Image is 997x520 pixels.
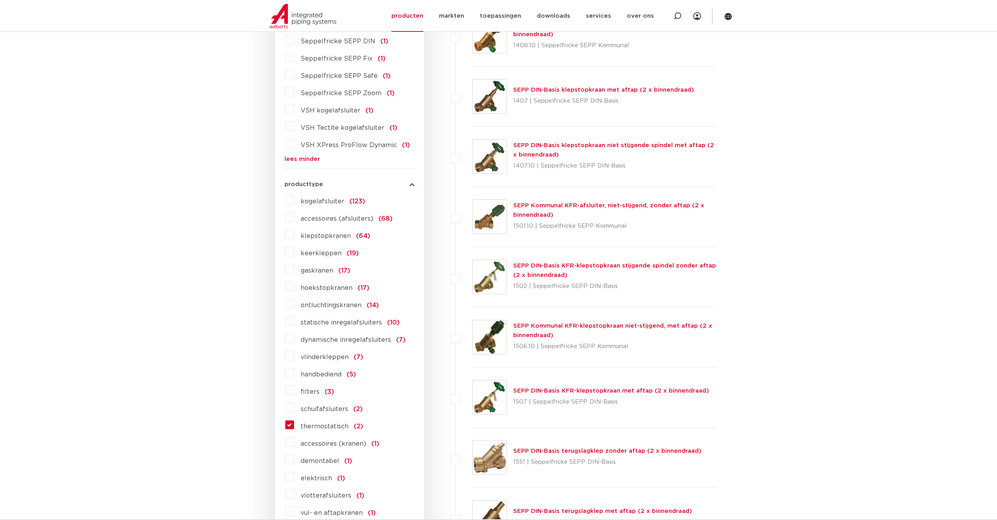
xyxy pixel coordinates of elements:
span: (5) [347,371,356,378]
span: VSH Tectite kogelafsluiter [301,125,384,131]
span: (1) [387,90,395,96]
p: 1406.10 | Seppelfricke SEPP Kommunal [513,39,716,52]
p: 1551 | Seppelfricke SEPP DIN-Basis [513,456,701,468]
a: SEPP Kommunal KFR-klepstopkraan niet-stijgend, met aftap (2 x binnendraad) [513,323,712,338]
span: (1) [337,475,345,481]
span: (14) [367,302,379,308]
span: VSH XPress ProFlow Dynamic [301,142,397,148]
a: SEPP Kommunal KFR-afsluiter, niet-stijgend, zonder aftap (2 x binnendraad) [513,203,704,218]
img: Thumbnail for SEPP DIN-Basis KFR-klepstopkraan stijgende spindel zonder aftap (2 x binnendraad) [473,260,507,294]
span: (1) [365,107,373,114]
span: filters [301,389,319,395]
img: Thumbnail for SEPP DIN-Basis klepstopkraan met aftap (2 x binnendraad) [473,79,507,113]
span: (10) [387,319,400,326]
span: vul- en aftapkranen [301,510,363,516]
img: Thumbnail for SEPP Kommunal KFR-klepstopkraan niet-stijgend, met aftap (2 x binnendraad) [473,320,507,354]
span: handbediend [301,371,342,378]
span: gaskranen [301,267,333,274]
span: (1) [344,458,352,464]
img: Thumbnail for SEPP Kommunal KFR-afsluiter, niet-stijgend, zonder aftap (2 x binnendraad) [473,200,507,234]
p: 1506.10 | Seppelfricke SEPP Kommunal [513,340,716,353]
span: (64) [356,233,370,239]
span: dynamische inregelafsluiters [301,337,391,343]
span: (1) [371,441,379,447]
button: producttype [285,181,415,187]
p: 1407.10 | Seppelfricke SEPP DIN-Basis [513,160,716,172]
span: accessoires (afsluiters) [301,216,373,222]
a: SEPP DIN-Basis klepstopkraan met aftap (2 x binnendraad) [513,87,694,93]
span: (1) [380,38,388,44]
span: (7) [354,354,363,360]
a: SEPP DIN-Basis terugslagklep met aftap (2 x binnendraad) [513,508,692,514]
span: producttype [285,181,323,187]
span: Seppelfricke SEPP Zoom [301,90,382,96]
span: Seppelfricke SEPP DIN [301,38,375,44]
span: (1) [389,125,397,131]
img: Thumbnail for SEPP Kommunal klepstopkraan, niet-stijgend, met aftap (2 x binnendraad) [473,19,507,53]
span: thermostatisch [301,423,349,430]
span: (2) [353,406,363,412]
span: klepstopkranen [301,233,351,239]
span: (1) [402,142,410,148]
span: schuifafsluiters [301,406,348,412]
span: (1) [356,492,364,499]
span: (123) [349,198,365,205]
span: statische inregelafsluiters [301,319,382,326]
span: (7) [396,337,406,343]
p: 1407 | Seppelfricke SEPP DIN-Basis [513,95,694,107]
span: kogelafsluiter [301,198,344,205]
span: hoekstopkranen [301,285,353,291]
span: keerkleppen [301,250,342,256]
span: accessoires (kranen) [301,441,366,447]
img: Thumbnail for SEPP DIN-Basis KFR-klepstopkraan met aftap (2 x binnendraad) [473,380,507,414]
span: vlotterafsluiters [301,492,351,499]
span: (68) [378,216,393,222]
span: (2) [354,423,363,430]
img: Thumbnail for SEPP DIN-Basis terugslagklep zonder aftap (2 x binnendraad) [473,441,507,474]
p: 1501.10 | Seppelfricke SEPP Kommunal [513,220,716,232]
span: elektrisch [301,475,332,481]
span: ontluchtingskranen [301,302,362,308]
span: (1) [368,510,376,516]
span: vlinderkleppen [301,354,349,360]
span: Seppelfricke SEPP Safe [301,73,378,79]
a: SEPP DIN-Basis klepstopkraan niet stijgende spindel met aftap (2 x binnendraad) [513,142,714,158]
span: VSH kogelafsluiter [301,107,360,114]
p: 1502 | Seppelfricke SEPP DIN-Basis [513,280,716,293]
span: Seppelfricke SEPP Fix [301,55,373,62]
a: SEPP DIN-Basis terugslagklep zonder aftap (2 x binnendraad) [513,448,701,454]
span: (17) [358,285,369,291]
a: SEPP DIN-Basis KFR-klepstopkraan stijgende spindel zonder aftap (2 x binnendraad) [513,263,716,278]
span: (1) [383,73,391,79]
a: lees minder [285,156,415,162]
span: (19) [347,250,359,256]
a: SEPP DIN-Basis KFR-klepstopkraan met aftap (2 x binnendraad) [513,388,709,394]
span: (17) [338,267,350,274]
span: demontabel [301,458,339,464]
span: (1) [378,55,386,62]
span: (3) [325,389,334,395]
p: 1507 | Seppelfricke SEPP DIN-Basis [513,396,709,408]
img: Thumbnail for SEPP DIN-Basis klepstopkraan niet stijgende spindel met aftap (2 x binnendraad) [473,140,507,173]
